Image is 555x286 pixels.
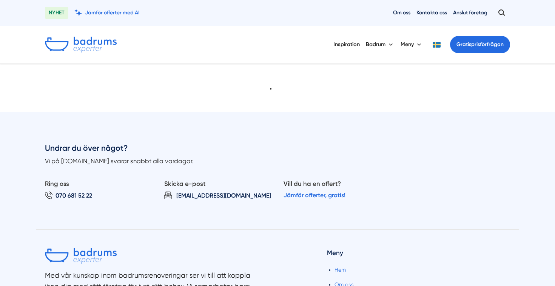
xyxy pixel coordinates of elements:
[55,192,92,199] span: 070 681 52 22
[450,36,510,53] a: Gratisprisförfrågan
[456,41,471,48] span: Gratis
[164,179,271,192] p: Skicka e-post
[327,248,510,260] h4: Meny
[45,156,510,166] p: Vi på [DOMAIN_NAME] svarar snabbt alla vardagar.
[393,9,410,16] a: Om oss
[335,267,346,273] a: Hem
[333,35,360,54] a: Inspiration
[45,192,152,199] a: 070 681 52 22
[164,192,271,199] a: [EMAIL_ADDRESS][DOMAIN_NAME]
[284,179,391,192] p: Vill du ha en offert?
[45,37,117,53] img: Badrumsexperter.se logotyp
[453,9,487,16] a: Anslut företag
[85,9,140,16] span: Jämför offerter med AI
[176,192,271,199] span: [EMAIL_ADDRESS][DOMAIN_NAME]
[45,7,68,19] span: NYHET
[416,9,447,16] a: Kontakta oss
[45,248,117,264] img: Badrumsexperter.se logotyp
[401,35,423,54] button: Meny
[366,35,395,54] button: Badrum
[45,142,510,156] h3: Undrar du över något?
[45,179,152,192] p: Ring oss
[74,9,140,16] a: Jämför offerter med AI
[284,192,345,199] a: Jämför offerter, gratis!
